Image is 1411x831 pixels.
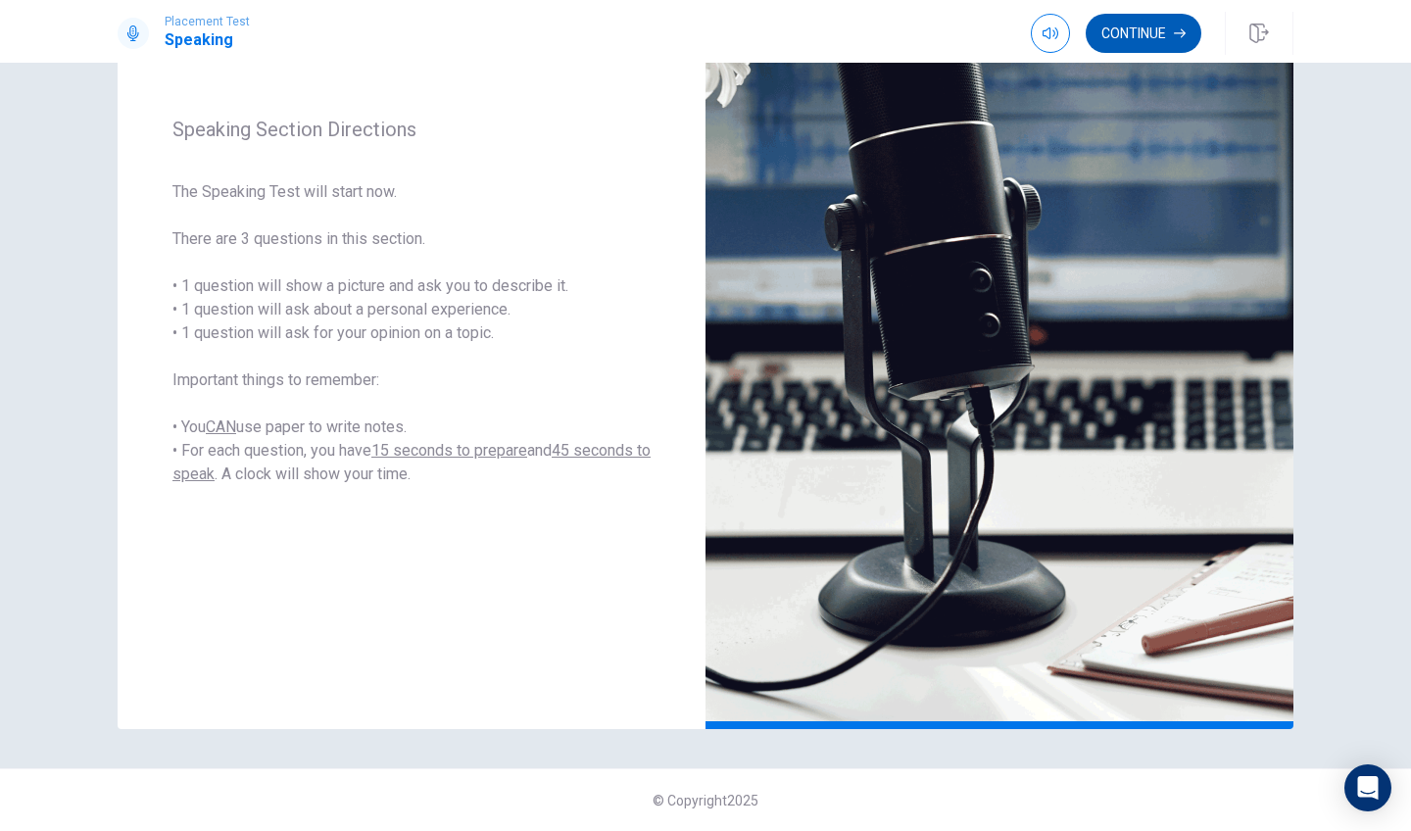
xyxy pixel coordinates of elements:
u: CAN [206,417,236,436]
span: Placement Test [165,15,250,28]
u: 15 seconds to prepare [371,441,527,460]
span: Speaking Section Directions [172,118,651,141]
span: © Copyright 2025 [653,793,758,808]
span: The Speaking Test will start now. There are 3 questions in this section. • 1 question will show a... [172,180,651,486]
button: Continue [1086,14,1201,53]
h1: Speaking [165,28,250,52]
div: Open Intercom Messenger [1344,764,1391,811]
